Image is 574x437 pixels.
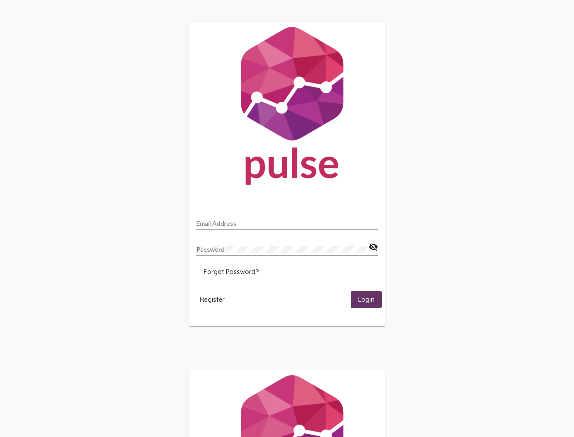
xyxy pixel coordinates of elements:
button: Forgot Password? [196,264,266,280]
mat-icon: visibility_off [369,242,378,253]
span: Login [358,296,374,304]
button: Login [351,291,382,308]
button: Register [193,291,232,308]
span: Register [200,295,225,304]
img: Pulse For Good Logo [189,22,385,194]
span: Forgot Password? [204,268,259,276]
